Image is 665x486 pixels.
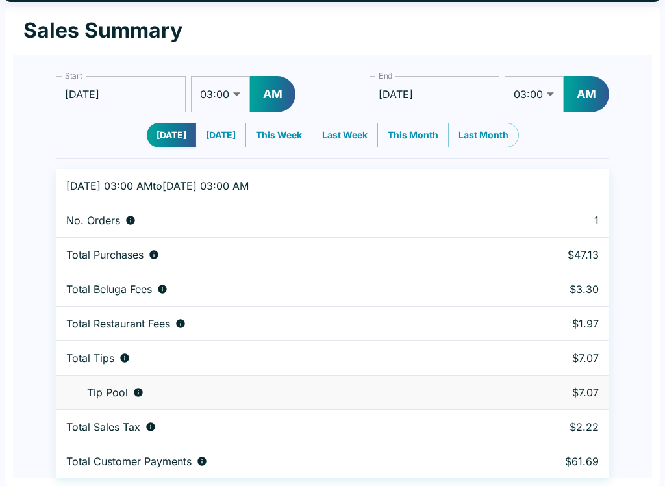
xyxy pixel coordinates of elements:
div: Tips unclaimed by a waiter [66,386,482,399]
p: No. Orders [66,214,120,227]
div: Aggregate order subtotals [66,248,482,261]
input: Choose date, selected date is Oct 12, 2025 [370,76,499,112]
label: Start [65,70,82,81]
p: 1 [503,214,599,227]
p: Total Purchases [66,248,144,261]
div: Total amount paid for orders by diners [66,455,482,468]
label: End [379,70,393,81]
p: [DATE] 03:00 AM to [DATE] 03:00 AM [66,179,482,192]
p: $2.22 [503,420,599,433]
p: Total Customer Payments [66,455,192,468]
input: Choose date, selected date is Oct 11, 2025 [56,76,186,112]
p: Total Restaurant Fees [66,317,170,330]
button: Last Month [448,123,519,147]
p: $47.13 [503,248,599,261]
button: This Week [245,123,312,147]
div: Sales tax paid by diners [66,420,482,433]
p: $3.30 [503,283,599,296]
button: AM [250,76,295,112]
div: Number of orders placed [66,214,482,227]
button: AM [564,76,609,112]
button: Last Week [312,123,378,147]
p: $1.97 [503,317,599,330]
p: Total Tips [66,352,114,364]
p: $61.69 [503,455,599,468]
div: Fees paid by diners to restaurant [66,317,482,330]
button: This Month [377,123,449,147]
div: Combined individual and pooled tips [66,352,482,364]
p: Tip Pool [87,386,128,399]
button: [DATE] [147,123,196,147]
button: [DATE] [195,123,246,147]
h1: Sales Summary [23,18,182,44]
div: Fees paid by diners to Beluga [66,283,482,296]
p: Total Sales Tax [66,420,140,433]
p: $7.07 [503,352,599,364]
p: $7.07 [503,386,599,399]
p: Total Beluga Fees [66,283,152,296]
